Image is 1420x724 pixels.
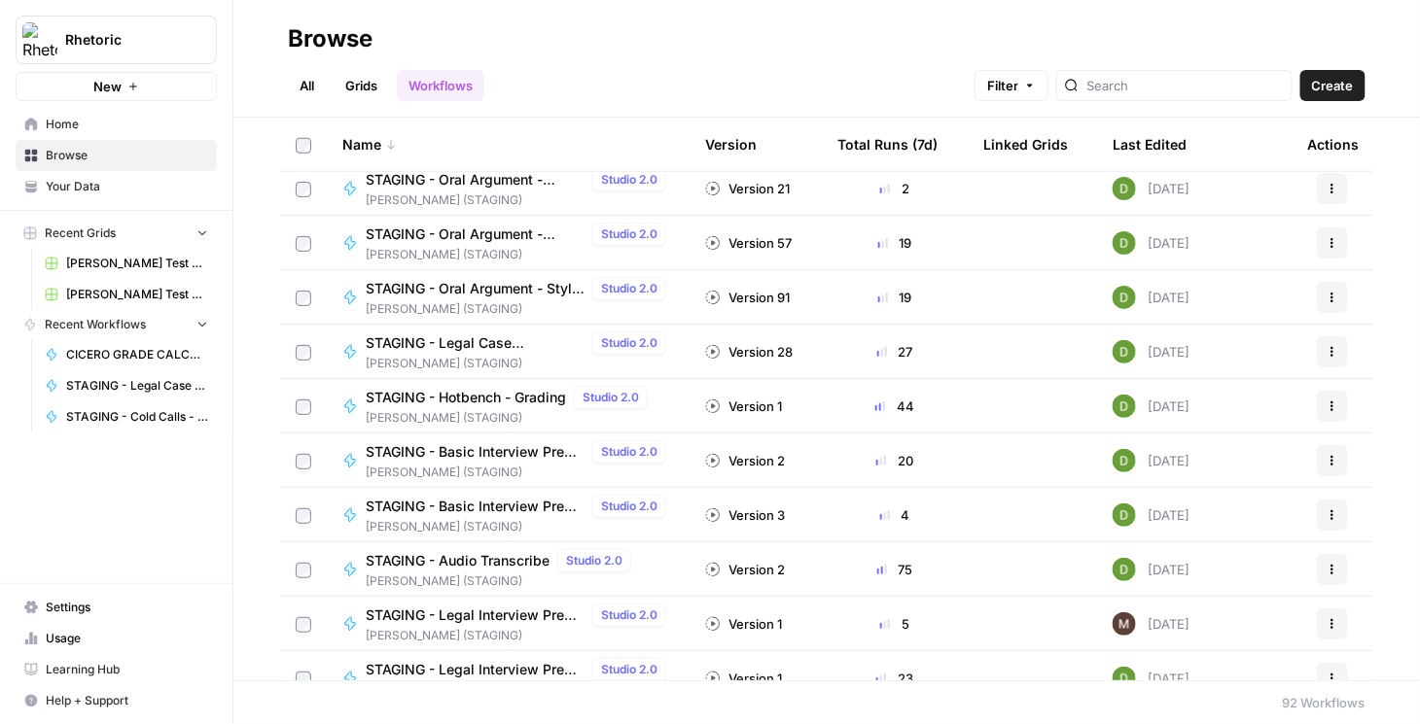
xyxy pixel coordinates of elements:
[342,118,674,171] div: Name
[342,603,674,644] a: STAGING - Legal Interview Prep - Question CreatorStudio 2.0[PERSON_NAME] (STAGING)
[837,505,952,525] div: 4
[46,630,208,647] span: Usage
[987,76,1018,95] span: Filter
[46,661,208,678] span: Learning Hub
[16,592,217,623] a: Settings
[1113,231,1136,255] img: 9imwbg9onax47rbj8p24uegffqjq
[1113,558,1189,581] div: [DATE]
[16,109,217,140] a: Home
[366,518,674,535] span: [PERSON_NAME] (STAGING)
[366,355,674,372] span: [PERSON_NAME] (STAGING)
[1113,449,1189,472] div: [DATE]
[342,495,674,535] a: STAGING - Basic Interview Prep - Document VerificationStudio 2.0[PERSON_NAME] (STAGING)
[1312,76,1354,95] span: Create
[1113,667,1189,690] div: [DATE]
[1113,395,1189,418] div: [DATE]
[342,168,674,209] a: STAGING - Oral Argument - Supporting Documents Grading (AIO)Studio 2.0[PERSON_NAME] (STAGING)
[16,310,217,339] button: Recent Workflows
[837,614,952,634] div: 5
[366,333,585,353] span: STAGING - Legal Case Presentation - Grading (AIO)
[705,451,785,470] div: Version 2
[1113,503,1189,527] div: [DATE]
[36,279,217,310] a: [PERSON_NAME] Test Workflow - SERP Overview Grid
[366,246,674,263] span: [PERSON_NAME] (STAGING)
[366,279,585,298] span: STAGING - Oral Argument - Style Grading (AIO)
[583,389,639,406] span: Studio 2.0
[601,280,657,297] span: Studio 2.0
[705,342,793,362] div: Version 28
[837,342,952,362] div: 27
[705,560,785,579] div: Version 2
[16,654,217,685] a: Learning Hub
[705,118,757,171] div: Version
[16,16,217,64] button: Workspace: Rhetoric
[288,23,373,54] div: Browse
[342,223,674,263] a: STAGING - Oral Argument - Substance Grading (AIO)Studio 2.0[PERSON_NAME] (STAGING)
[66,377,208,395] span: STAGING - Legal Case Presentation - Grading (AIO)
[1113,612,1189,636] div: [DATE]
[1113,231,1189,255] div: [DATE]
[366,442,585,462] span: STAGING - Basic Interview Prep - Grading
[342,658,674,699] a: STAGING - Legal Interview Prep - GradingStudio 2.0[PERSON_NAME] (STAGING)
[1086,76,1284,95] input: Search
[705,233,792,253] div: Version 57
[705,288,790,307] div: Version 91
[837,396,952,416] div: 44
[93,77,122,96] span: New
[16,685,217,716] button: Help + Support
[366,388,566,407] span: STAGING - Hotbench - Grading
[601,661,657,678] span: Studio 2.0
[1113,558,1136,581] img: 9imwbg9onax47rbj8p24uegffqjq
[1307,118,1359,171] div: Actions
[66,408,208,426] span: STAGING - Cold Calls - Question Creator
[36,339,217,370] a: CICERO GRADE CALCULATOR
[342,440,674,481] a: STAGING - Basic Interview Prep - GradingStudio 2.0[PERSON_NAME] (STAGING)
[1113,449,1136,472] img: 9imwbg9onax47rbj8p24uegffqjq
[342,331,674,372] a: STAGING - Legal Case Presentation - Grading (AIO)Studio 2.0[PERSON_NAME] (STAGING)
[288,70,326,101] a: All
[983,118,1068,171] div: Linked Grids
[66,255,208,272] span: [PERSON_NAME] Test Workflow - Copilot Example Grid
[46,178,208,195] span: Your Data
[366,572,639,590] span: [PERSON_NAME] (STAGING)
[397,70,484,101] a: Workflows
[566,552,622,569] span: Studio 2.0
[366,551,550,570] span: STAGING - Audio Transcribe
[46,116,208,133] span: Home
[366,605,585,625] span: STAGING - Legal Interview Prep - Question Creator
[601,443,657,461] span: Studio 2.0
[837,179,952,198] div: 2
[705,505,785,525] div: Version 3
[1113,286,1189,309] div: [DATE]
[334,70,389,101] a: Grids
[16,171,217,202] a: Your Data
[1113,118,1187,171] div: Last Edited
[366,464,674,481] span: [PERSON_NAME] (STAGING)
[837,451,952,470] div: 20
[601,334,657,352] span: Studio 2.0
[36,401,217,432] a: STAGING - Cold Calls - Question Creator
[366,497,585,516] span: STAGING - Basic Interview Prep - Document Verification
[66,346,208,363] span: CICERO GRADE CALCULATOR
[837,669,952,688] div: 23
[705,669,782,688] div: Version 1
[366,627,674,644] span: [PERSON_NAME] (STAGING)
[705,396,782,416] div: Version 1
[45,316,146,333] span: Recent Workflows
[46,147,208,164] span: Browse
[837,118,938,171] div: Total Runs (7d)
[36,248,217,279] a: [PERSON_NAME] Test Workflow - Copilot Example Grid
[366,409,656,427] span: [PERSON_NAME] (STAGING)
[837,560,952,579] div: 75
[65,30,183,50] span: Rhetoric
[837,288,952,307] div: 19
[1283,693,1366,712] div: 92 Workflows
[1113,503,1136,527] img: 9imwbg9onax47rbj8p24uegffqjq
[1113,667,1136,690] img: 9imwbg9onax47rbj8p24uegffqjq
[705,614,782,634] div: Version 1
[366,170,585,190] span: STAGING - Oral Argument - Supporting Documents Grading (AIO)
[366,191,674,209] span: [PERSON_NAME] (STAGING)
[1113,177,1136,200] img: 9imwbg9onax47rbj8p24uegffqjq
[366,300,674,318] span: [PERSON_NAME] (STAGING)
[16,140,217,171] a: Browse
